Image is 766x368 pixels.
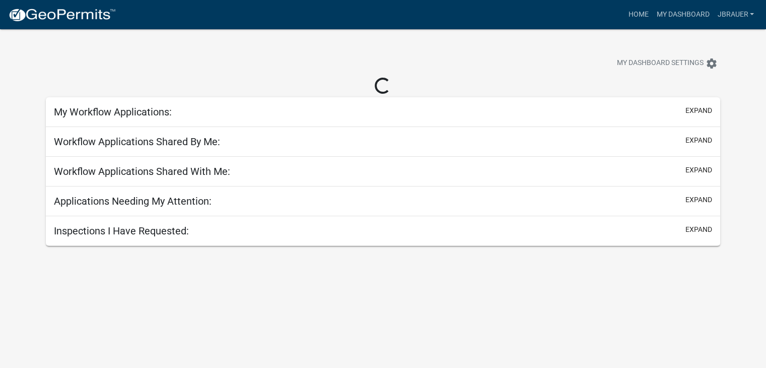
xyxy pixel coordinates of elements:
button: expand [685,224,712,235]
i: settings [706,57,718,70]
a: My Dashboard [652,5,713,24]
button: expand [685,105,712,116]
h5: Applications Needing My Attention: [54,195,212,207]
button: expand [685,165,712,175]
button: expand [685,135,712,146]
h5: Inspections I Have Requested: [54,225,189,237]
h5: Workflow Applications Shared With Me: [54,165,230,177]
button: My Dashboard Settingssettings [609,53,726,73]
span: My Dashboard Settings [617,57,704,70]
h5: My Workflow Applications: [54,106,172,118]
a: Home [624,5,652,24]
h5: Workflow Applications Shared By Me: [54,136,220,148]
a: jbrauer [713,5,758,24]
button: expand [685,195,712,205]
